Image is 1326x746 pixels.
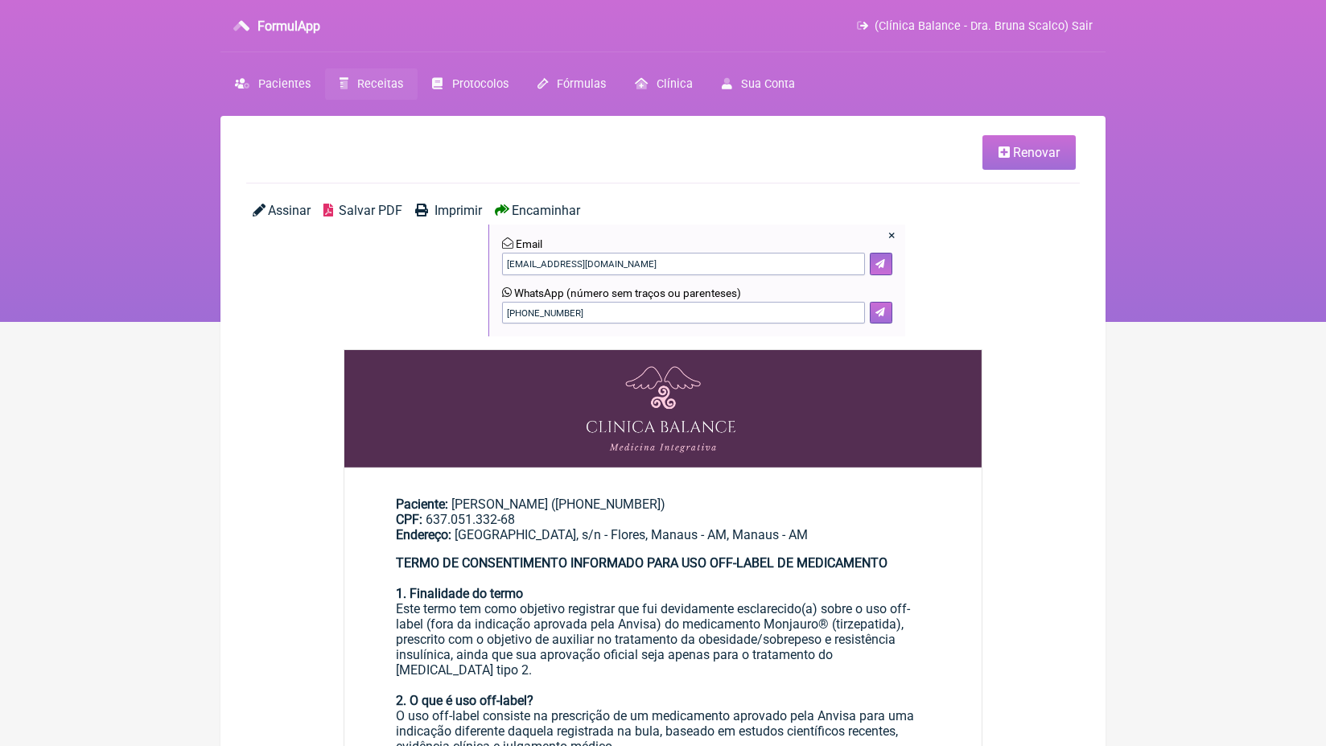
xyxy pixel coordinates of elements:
div: [GEOGRAPHIC_DATA], s/n - Flores, Manaus - AM, Manaus - AM [396,527,930,542]
a: (Clínica Balance - Dra. Bruna Scalco) Sair [857,19,1093,33]
a: Imprimir [415,203,481,336]
span: Clínica [657,77,693,91]
span: Email [516,237,542,250]
span: Assinar [268,203,311,218]
span: Receitas [357,77,403,91]
div: 637.051.332-68 [396,512,930,527]
span: Sua Conta [741,77,795,91]
span: Protocolos [452,77,509,91]
span: CPF: [396,512,422,527]
h3: FormulApp [257,19,320,34]
span: Salvar PDF [339,203,402,218]
a: Clínica [620,68,707,100]
span: Encaminhar [512,203,580,218]
span: (Clínica Balance - Dra. Bruna Scalco) Sair [875,19,1093,33]
strong: TERMO DE CONSENTIMENTO INFORMADO PARA USO OFF-LABEL DE MEDICAMENTO [396,555,887,571]
a: Receitas [325,68,418,100]
span: Pacientes [258,77,311,91]
span: Endereço: [396,527,451,542]
a: Salvar PDF [323,203,402,336]
span: Fórmulas [557,77,606,91]
a: Encaminhar [495,203,580,218]
img: OHRMBDAMBDLv2SiBD+EP9LuaQDBICIzAAAAAAAAAAAAAAAAAAAAAAAEAM3AEAAAAAAAAAAAAAAAAAAAAAAAAAAAAAYuAOAAAA... [344,350,982,468]
a: Assinar [253,203,311,218]
a: Fórmulas [523,68,620,100]
a: Protocolos [418,68,522,100]
strong: 2. O que é uso off-label? [396,693,533,708]
span: Imprimir [434,203,482,218]
strong: 1. Finalidade do termo [396,586,523,601]
div: Este termo tem como objetivo registrar que fui devidamente esclarecido(a) sobre o uso off-label (... [396,586,930,678]
a: Pacientes [220,68,325,100]
span: Renovar [1013,145,1060,160]
a: Fechar [888,228,896,243]
a: Sua Conta [707,68,809,100]
span: Paciente: [396,497,448,512]
div: [PERSON_NAME] ([PHONE_NUMBER]) [396,497,930,542]
a: Renovar [982,135,1076,170]
span: WhatsApp (número sem traços ou parenteses) [514,286,741,299]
